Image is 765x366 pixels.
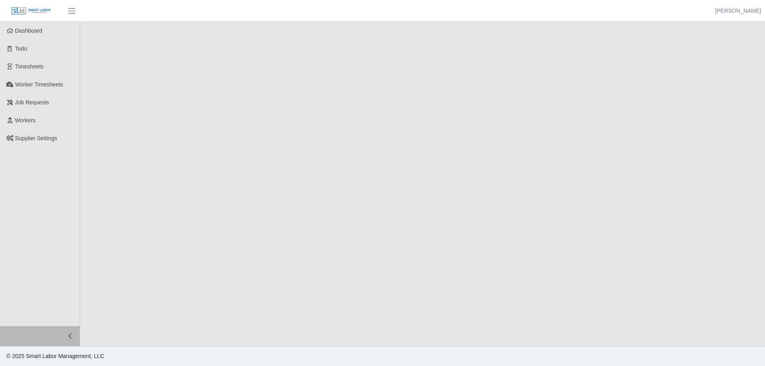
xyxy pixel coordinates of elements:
[15,81,63,88] span: Worker Timesheets
[15,117,36,123] span: Workers
[11,7,51,16] img: SLM Logo
[15,45,27,52] span: Todo
[15,27,43,34] span: Dashboard
[15,99,49,106] span: Job Requests
[15,135,57,141] span: Supplier Settings
[6,353,104,359] span: © 2025 Smart Labor Management, LLC
[15,63,44,70] span: Timesheets
[715,7,761,15] a: [PERSON_NAME]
